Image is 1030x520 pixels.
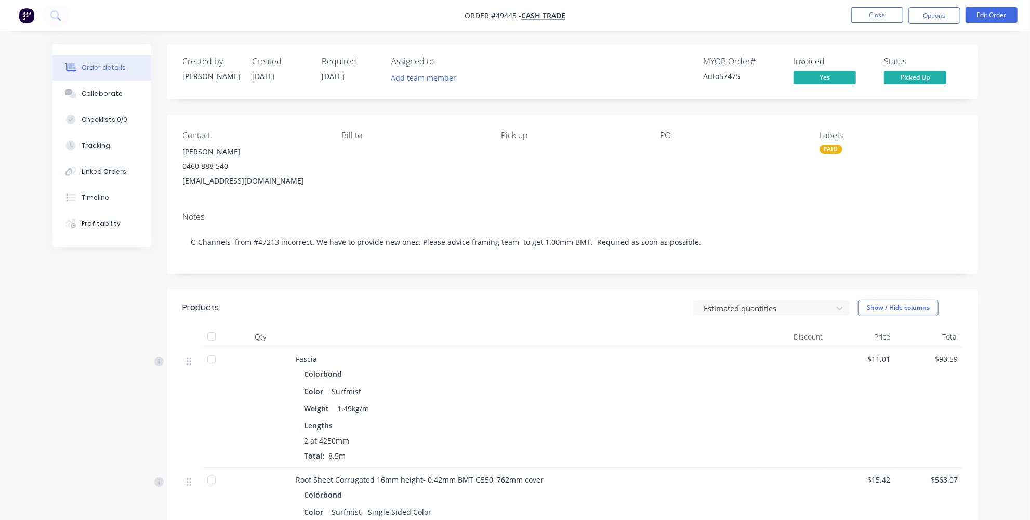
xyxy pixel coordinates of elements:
[521,11,565,21] a: Cash Trade
[899,474,958,485] span: $568.07
[252,57,309,67] div: Created
[52,159,151,185] button: Linked Orders
[229,327,292,347] div: Qty
[703,57,781,67] div: MYOB Order #
[322,57,379,67] div: Required
[831,354,890,365] span: $11.01
[908,7,960,24] button: Options
[386,71,462,85] button: Add team member
[52,55,151,81] button: Order details
[304,487,346,502] div: Colorbond
[296,354,317,364] span: Fascia
[252,71,275,81] span: [DATE]
[52,81,151,107] button: Collaborate
[82,63,126,72] div: Order details
[851,7,903,23] button: Close
[827,327,894,347] div: Price
[391,57,495,67] div: Assigned to
[858,300,939,316] button: Show / Hide columns
[182,145,325,159] div: [PERSON_NAME]
[391,71,462,85] button: Add team member
[894,327,962,347] div: Total
[19,8,34,23] img: Factory
[182,145,325,188] div: [PERSON_NAME]0460 888 540[EMAIL_ADDRESS][DOMAIN_NAME]
[52,133,151,159] button: Tracking
[794,57,871,67] div: Invoiced
[304,401,333,416] div: Weight
[660,131,802,140] div: PO
[52,107,151,133] button: Checklists 0/0
[831,474,890,485] span: $15.42
[324,451,350,461] span: 8.5m
[182,131,325,140] div: Contact
[82,115,127,124] div: Checklists 0/0
[82,89,123,98] div: Collaborate
[82,193,109,202] div: Timeline
[884,71,946,84] span: Picked Up
[899,354,958,365] span: $93.59
[304,384,327,399] div: Color
[333,401,373,416] div: 1.49kg/m
[182,159,325,174] div: 0460 888 540
[341,131,484,140] div: Bill to
[327,384,365,399] div: Surfmist
[304,435,349,446] span: 2 at 4250mm
[182,226,962,258] div: C-Channels from #47213 incorrect. We have to provide new ones. Please advice framing team to get ...
[304,420,333,431] span: Lengths
[52,211,151,237] button: Profitability
[304,504,327,519] div: Color
[82,219,121,228] div: Profitability
[759,327,827,347] div: Discount
[794,71,856,84] span: Yes
[52,185,151,211] button: Timeline
[182,212,962,222] div: Notes
[703,71,781,82] div: Auto57475
[327,504,435,519] div: Surfmist - Single Sided Color
[884,71,946,86] button: Picked Up
[182,174,325,188] div: [EMAIL_ADDRESS][DOMAIN_NAME]
[465,11,521,21] span: Order #49445 -
[322,71,345,81] span: [DATE]
[296,475,544,485] span: Roof Sheet Corrugated 16mm height- 0.42mm BMT G550, 762mm cover
[304,451,324,461] span: Total:
[182,302,219,314] div: Products
[182,71,240,82] div: [PERSON_NAME]
[884,57,962,67] div: Status
[820,131,962,140] div: Labels
[304,367,346,382] div: Colorbond
[82,141,110,150] div: Tracking
[820,145,842,154] div: PAID
[966,7,1018,23] button: Edit Order
[182,57,240,67] div: Created by
[501,131,643,140] div: Pick up
[82,167,126,176] div: Linked Orders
